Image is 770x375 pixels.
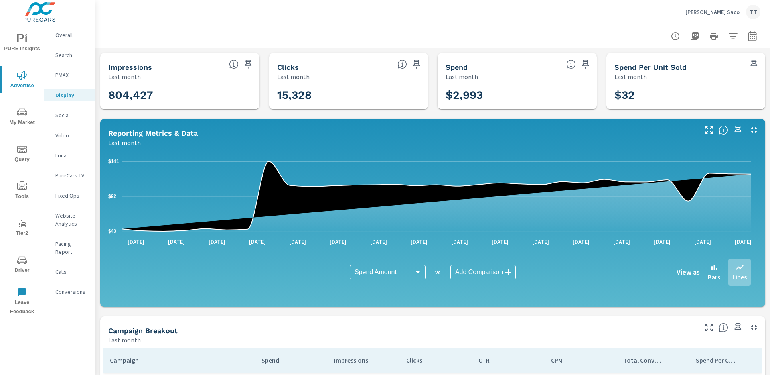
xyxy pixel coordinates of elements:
p: Display [55,91,89,99]
p: [DATE] [405,238,433,246]
span: Tools [3,181,41,201]
p: [DATE] [284,238,312,246]
span: Add Comparison [455,268,503,276]
p: Last month [108,72,141,82]
p: [PERSON_NAME] Saco [685,8,740,16]
span: Leave Feedback [3,287,41,316]
span: The amount of money spent on advertising during the period. [566,59,576,69]
span: Save this to your personalized report [579,58,592,71]
p: PureCars TV [55,171,89,179]
p: Last month [108,138,141,147]
h3: $2,993 [446,88,589,102]
div: Pacing Report [44,238,95,258]
div: TT [746,5,760,19]
h5: Spend [446,63,468,71]
p: [DATE] [729,238,757,246]
p: Social [55,111,89,119]
div: PureCars TV [44,169,95,181]
p: [DATE] [203,238,231,246]
p: Impressions [334,356,374,364]
text: $92 [108,194,116,199]
p: CTR [478,356,519,364]
p: PMAX [55,71,89,79]
span: Save this to your personalized report [748,58,760,71]
p: Fixed Ops [55,192,89,200]
div: Calls [44,266,95,278]
div: Fixed Ops [44,190,95,202]
p: Clicks [406,356,446,364]
h3: $32 [614,88,758,102]
span: Save this to your personalized report [731,321,744,334]
h3: 804,427 [108,88,251,102]
div: Website Analytics [44,210,95,230]
p: [DATE] [365,238,393,246]
span: Advertise [3,71,41,90]
p: Pacing Report [55,240,89,256]
div: nav menu [0,24,44,320]
button: Make Fullscreen [703,321,715,334]
div: Local [44,149,95,161]
p: Lines [732,272,747,282]
p: [DATE] [567,238,595,246]
div: Search [44,49,95,61]
text: $43 [108,228,116,234]
span: Understand Display data over time and see how metrics compare to each other. [719,125,728,135]
h5: Clicks [277,63,299,71]
h3: 15,328 [277,88,420,102]
p: Last month [277,72,310,82]
p: [DATE] [446,238,474,246]
p: Last month [446,72,478,82]
p: Total Conversions [623,356,663,364]
p: Search [55,51,89,59]
p: [DATE] [243,238,272,246]
div: Add Comparison [450,265,516,279]
p: Last month [108,335,141,345]
p: Calls [55,268,89,276]
span: PURE Insights [3,34,41,53]
span: Tier2 [3,218,41,238]
span: The number of times an ad was shown on your behalf. [229,59,239,69]
h5: Impressions [108,63,152,71]
button: Print Report [706,28,722,44]
h5: Campaign Breakout [108,326,178,335]
text: $141 [108,159,119,164]
p: Spend Per Conversion [696,356,736,364]
p: [DATE] [162,238,190,246]
p: Conversions [55,288,89,296]
span: Query [3,145,41,164]
p: Spend [261,356,302,364]
div: Conversions [44,286,95,298]
p: Video [55,131,89,139]
h6: View as [677,268,700,276]
p: Last month [614,72,647,82]
span: Save this to your personalized report [410,58,423,71]
span: Spend Amount [355,268,397,276]
div: Social [44,109,95,121]
p: [DATE] [648,238,676,246]
span: Driver [3,255,41,275]
p: Campaign [110,356,229,364]
span: The number of times an ad was clicked by a consumer. [397,59,407,69]
p: CPM [551,356,591,364]
p: [DATE] [486,238,514,246]
button: Minimize Widget [748,124,760,137]
h5: Spend Per Unit Sold [614,63,687,71]
div: Overall [44,29,95,41]
h5: Reporting Metrics & Data [108,129,198,137]
div: Video [44,129,95,141]
div: PMAX [44,69,95,81]
button: Apply Filters [725,28,741,44]
span: Save this to your personalized report [731,124,744,137]
span: Save this to your personalized report [242,58,255,71]
p: Local [55,151,89,159]
p: vs [426,269,450,276]
p: [DATE] [527,238,555,246]
button: Minimize Widget [748,321,760,334]
button: "Export Report to PDF" [687,28,703,44]
p: Website Analytics [55,212,89,228]
button: Make Fullscreen [703,124,715,137]
p: Bars [708,272,720,282]
div: Display [44,89,95,101]
span: This is a summary of Display performance results by campaign. Each column can be sorted. [719,323,728,332]
p: [DATE] [324,238,352,246]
